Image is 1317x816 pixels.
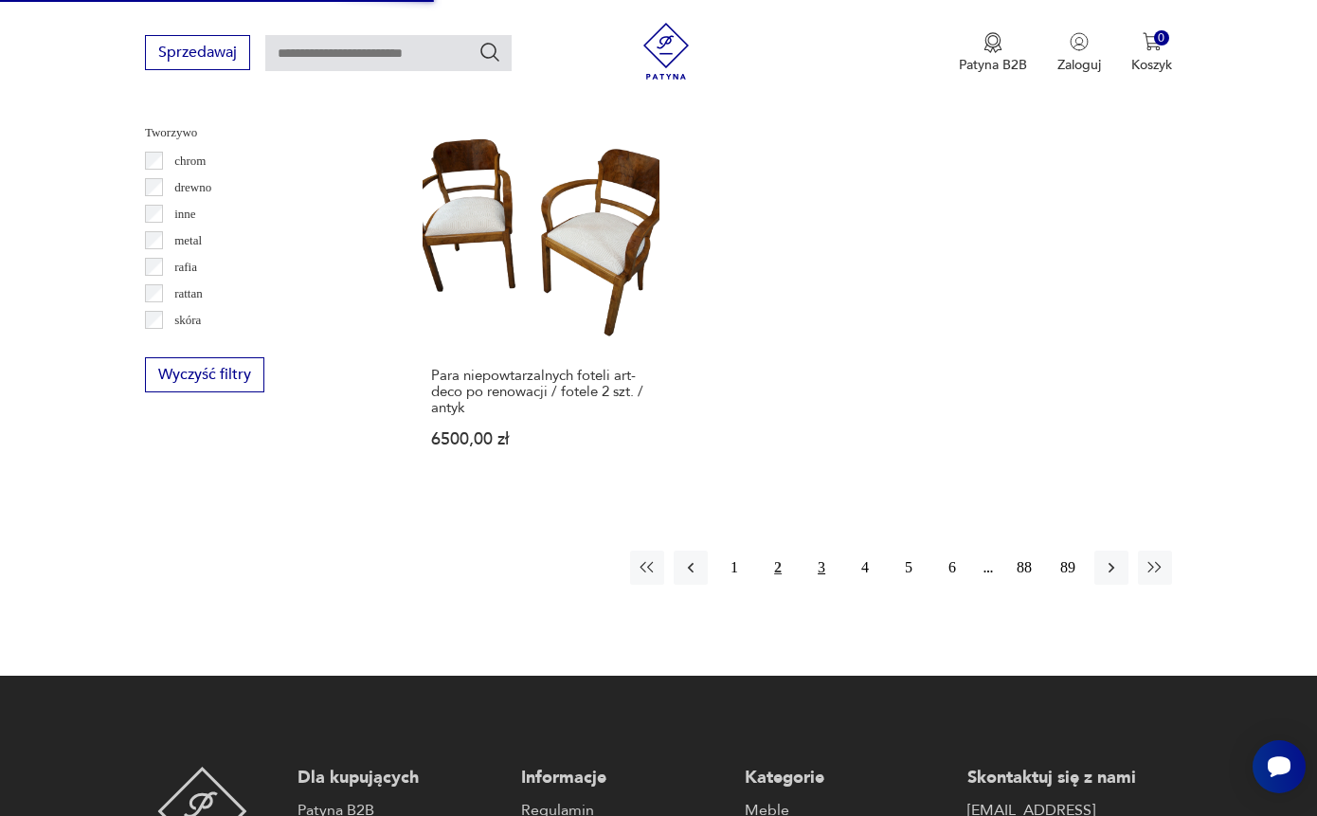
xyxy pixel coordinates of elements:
p: rattan [174,283,203,304]
img: Ikona medalu [983,32,1002,53]
button: 3 [804,551,839,585]
button: 6 [935,551,969,585]
button: 4 [848,551,882,585]
button: Sprzedawaj [145,35,250,70]
p: tkanina [174,336,210,357]
a: Ikona medaluPatyna B2B [959,32,1027,74]
button: 88 [1007,551,1041,585]
p: Tworzywo [145,122,377,143]
p: Kategorie [745,767,949,789]
p: drewno [174,177,211,198]
h3: Para niepowtarzalnych foteli art-deco po renowacji / fotele 2 szt. / antyk [431,368,651,416]
img: Ikona koszyka [1143,32,1162,51]
p: Zaloguj [1057,56,1101,74]
p: Koszyk [1131,56,1172,74]
a: Sprzedawaj [145,47,250,61]
button: 2 [761,551,795,585]
button: 5 [892,551,926,585]
button: Patyna B2B [959,32,1027,74]
p: Informacje [521,767,726,789]
button: Zaloguj [1057,32,1101,74]
p: 6500,00 zł [431,431,651,447]
p: metal [174,230,202,251]
a: Para niepowtarzalnych foteli art-deco po renowacji / fotele 2 szt. / antykPara niepowtarzalnych f... [423,116,659,484]
img: Ikonka użytkownika [1070,32,1089,51]
p: chrom [174,151,206,172]
button: 0Koszyk [1131,32,1172,74]
p: rafia [174,257,197,278]
button: 89 [1051,551,1085,585]
p: Skontaktuj się z nami [967,767,1172,789]
button: Szukaj [478,41,501,63]
p: inne [174,204,195,225]
iframe: Smartsupp widget button [1253,740,1306,793]
p: Dla kupujących [298,767,502,789]
div: 0 [1154,30,1170,46]
img: Patyna - sklep z meblami i dekoracjami vintage [638,23,695,80]
p: skóra [174,310,201,331]
button: Wyczyść filtry [145,357,264,392]
p: Patyna B2B [959,56,1027,74]
button: 1 [717,551,751,585]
